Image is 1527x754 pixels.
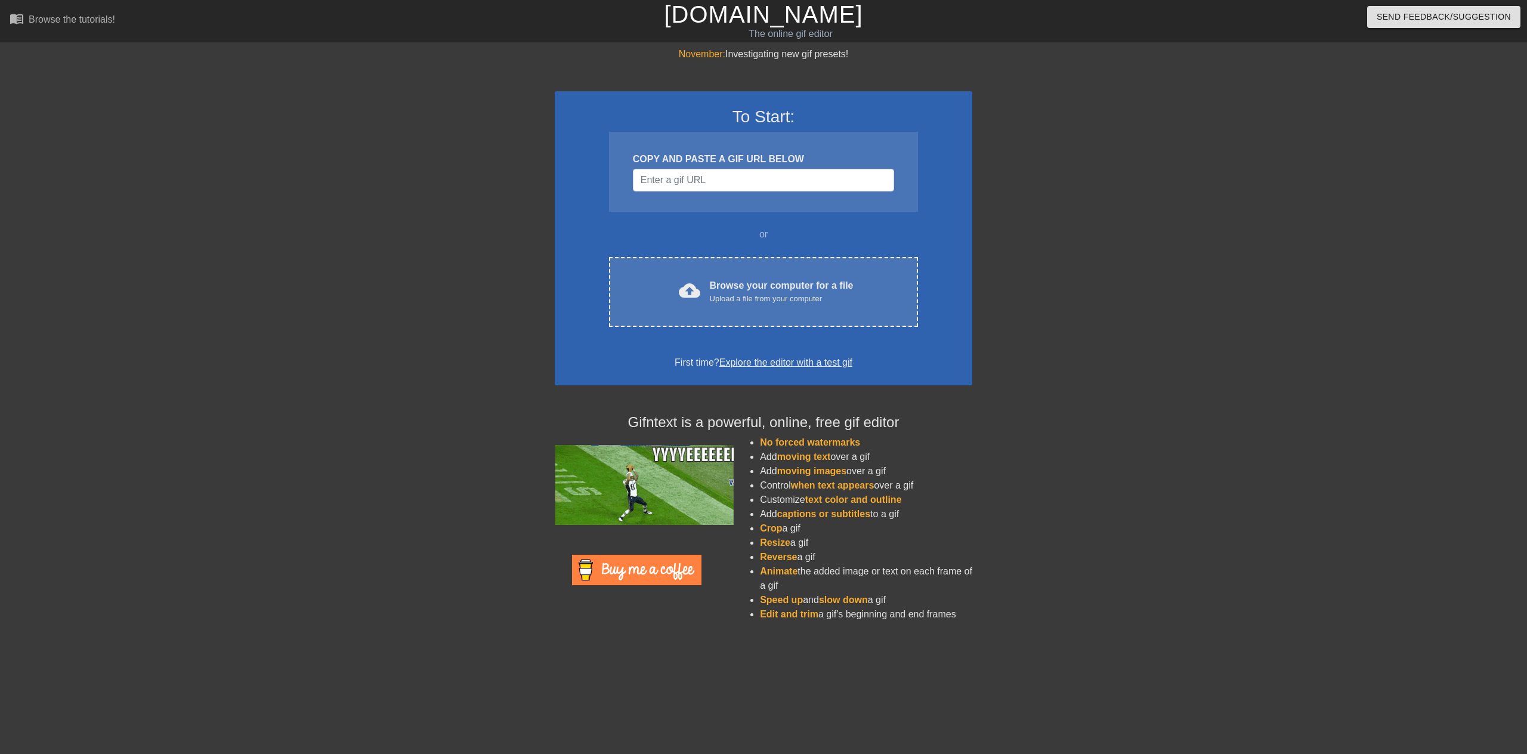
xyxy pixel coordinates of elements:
[572,555,701,585] img: Buy Me A Coffee
[679,280,700,301] span: cloud_upload
[760,536,972,550] li: a gif
[760,437,860,447] span: No forced watermarks
[555,414,972,431] h4: Gifntext is a powerful, online, free gif editor
[760,523,782,533] span: Crop
[760,607,972,622] li: a gif's beginning and end frames
[664,1,863,27] a: [DOMAIN_NAME]
[10,11,115,30] a: Browse the tutorials!
[555,445,734,525] img: football_small.gif
[760,493,972,507] li: Customize
[1367,6,1520,28] button: Send Feedback/Suggestion
[760,450,972,464] li: Add over a gif
[29,14,115,24] div: Browse the tutorials!
[10,11,24,26] span: menu_book
[760,478,972,493] li: Control over a gif
[760,521,972,536] li: a gif
[760,464,972,478] li: Add over a gif
[819,595,868,605] span: slow down
[710,279,854,305] div: Browse your computer for a file
[679,49,725,59] span: November:
[791,480,874,490] span: when text appears
[570,356,957,370] div: First time?
[760,566,797,576] span: Animate
[515,27,1066,41] div: The online gif editor
[570,107,957,127] h3: To Start:
[555,47,972,61] div: Investigating new gif presets!
[586,227,941,242] div: or
[760,595,803,605] span: Speed up
[777,509,870,519] span: captions or subtitles
[805,495,902,505] span: text color and outline
[760,609,818,619] span: Edit and trim
[777,452,831,462] span: moving text
[760,552,797,562] span: Reverse
[633,169,894,191] input: Username
[760,593,972,607] li: and a gif
[719,357,852,367] a: Explore the editor with a test gif
[760,507,972,521] li: Add to a gif
[760,564,972,593] li: the added image or text on each frame of a gif
[710,293,854,305] div: Upload a file from your computer
[1377,10,1511,24] span: Send Feedback/Suggestion
[760,537,790,548] span: Resize
[777,466,846,476] span: moving images
[760,550,972,564] li: a gif
[633,152,894,166] div: COPY AND PASTE A GIF URL BELOW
